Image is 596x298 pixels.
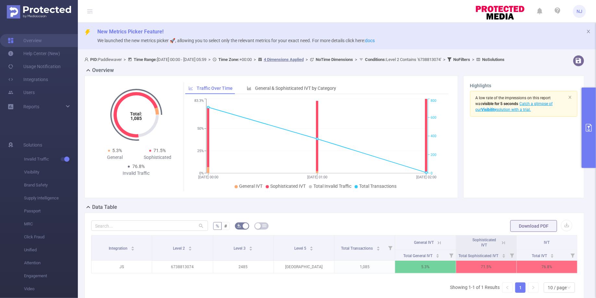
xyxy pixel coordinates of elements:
[414,240,434,245] span: General IVT
[470,82,578,89] h3: Highlights
[431,115,436,120] tspan: 600
[441,57,447,62] span: >
[450,282,500,293] li: Showing 1-1 of 1 Results
[188,245,192,247] i: icon: caret-up
[307,175,327,179] tspan: [DATE] 01:00
[376,245,380,249] div: Sort
[481,107,496,112] b: Visibility
[550,255,554,257] i: icon: caret-down
[548,283,567,292] div: 10 / page
[365,57,386,62] b: Conditions :
[213,261,274,273] p: 2485
[154,148,166,153] span: 71.5%
[365,38,375,43] a: docs
[456,261,517,273] p: 71.5%
[470,57,476,62] span: >
[188,248,192,250] i: icon: caret-down
[197,127,204,131] tspan: 50%
[532,254,548,258] span: Total IVT
[505,286,509,290] i: icon: left
[24,179,78,192] span: Brand Safety
[24,166,78,179] span: Visibility
[224,223,227,229] span: #
[255,86,336,91] span: General & Sophisticated IVT by Category
[568,95,572,99] i: icon: close
[237,224,241,228] i: icon: bg-colors
[531,286,535,290] i: icon: right
[502,255,505,257] i: icon: caret-down
[376,245,380,247] i: icon: caret-up
[264,57,304,62] u: 4 Dimensions Applied
[84,29,91,36] i: icon: thunderbolt
[8,73,48,86] a: Integrations
[23,138,42,151] span: Solutions
[197,149,204,153] tspan: 25%
[247,86,251,90] i: icon: bar-chart
[431,171,432,175] tspan: 0
[8,60,61,73] a: Usage Notification
[109,246,128,251] span: Integration
[395,261,456,273] p: 5.3%
[431,153,436,157] tspan: 200
[294,246,307,251] span: Level 5
[270,184,306,189] span: Sophisticated IVT
[334,261,395,273] p: 1,085
[353,57,359,62] span: >
[586,29,591,34] i: icon: close
[8,47,60,60] a: Help Center (New)
[517,261,577,273] p: 76.8%
[472,238,496,247] span: Sophisticated IVT
[459,254,500,258] span: Total Sophisticated IVT
[550,253,554,255] i: icon: caret-up
[7,5,71,18] img: Protected Media
[262,224,266,228] i: icon: table
[188,245,192,249] div: Sort
[24,153,78,166] span: Invalid Traffic
[90,57,98,62] b: PID:
[447,250,456,260] i: Filter menu
[550,253,554,257] div: Sort
[234,246,247,251] span: Level 3
[94,154,136,161] div: General
[274,261,334,273] p: [GEOGRAPHIC_DATA]
[528,282,539,293] li: Next Page
[198,175,218,179] tspan: [DATE] 00:00
[239,184,262,189] span: General IVT
[91,261,152,273] p: JS
[386,235,395,260] i: Filter menu
[194,99,204,103] tspan: 83.3%
[97,38,375,43] span: We launched the new metrics picker 🚀, allowing you to select only the relevant metrics for your e...
[365,57,441,62] span: Level 2 Contains '6738813074'
[24,244,78,256] span: Unified
[24,256,78,269] span: Attention
[544,240,550,245] span: IVT
[249,248,253,250] i: icon: caret-down
[313,184,351,189] span: Total Invalid Traffic
[453,57,470,62] b: No Filters
[92,203,117,211] h2: Data Table
[132,164,145,169] span: 76.8%
[249,245,253,249] div: Sort
[249,245,253,247] i: icon: caret-up
[131,245,135,247] i: icon: caret-up
[122,57,128,62] span: >
[134,57,157,62] b: Time Range:
[8,34,42,47] a: Overview
[84,57,90,62] i: icon: user
[568,250,577,260] i: Filter menu
[115,170,158,177] div: Invalid Traffic
[91,221,208,231] input: Search...
[113,148,122,153] span: 5.3%
[431,134,436,138] tspan: 400
[376,248,380,250] i: icon: caret-down
[516,283,525,292] a: 1
[131,248,135,250] i: icon: caret-down
[152,261,213,273] p: 6738813074
[24,231,78,244] span: Click Fraud
[482,57,505,62] b: No Solutions
[92,66,114,74] h2: Overview
[341,246,374,251] span: Total Transactions
[310,248,313,250] i: icon: caret-down
[510,220,557,232] button: Download PDF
